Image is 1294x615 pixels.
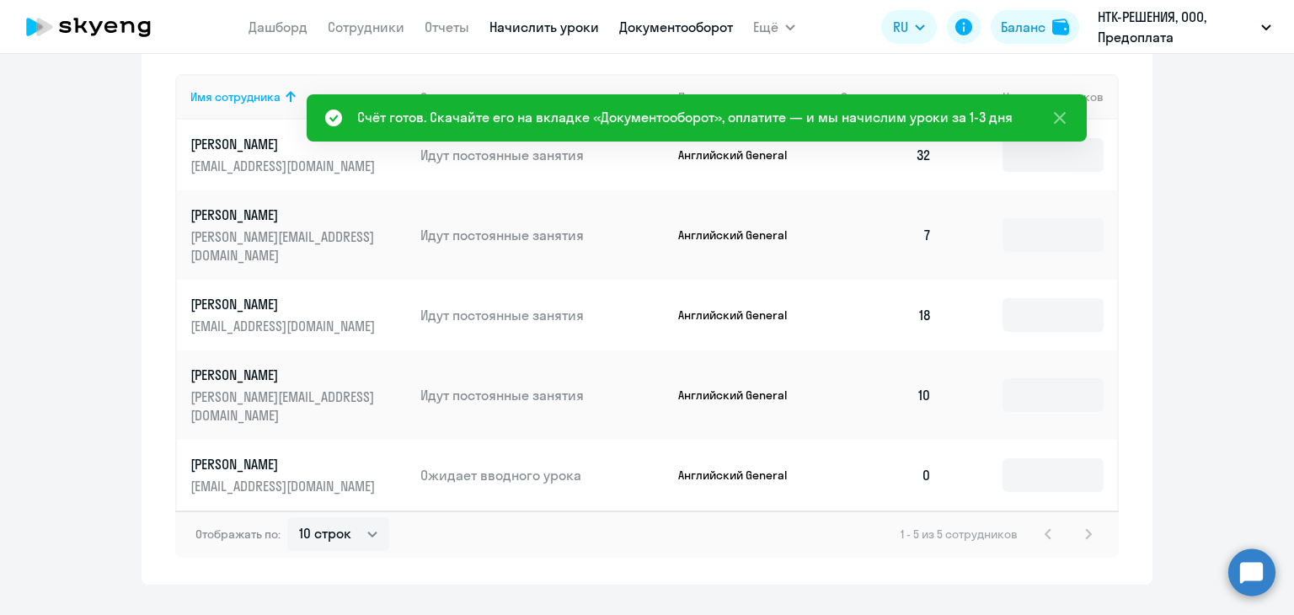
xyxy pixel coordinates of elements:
p: НТК-РЕШЕНИЯ, ООО, Предоплата [1098,7,1254,47]
p: [EMAIL_ADDRESS][DOMAIN_NAME] [190,477,379,495]
a: [PERSON_NAME][EMAIL_ADDRESS][DOMAIN_NAME] [190,295,407,335]
p: [PERSON_NAME] [190,135,379,153]
p: Английский General [678,307,805,323]
p: Идут постоянные занятия [420,386,665,404]
button: Ещё [753,10,795,44]
div: Продукт [678,89,828,104]
div: Статус [420,89,665,104]
button: НТК-РЕШЕНИЯ, ООО, Предоплата [1089,7,1280,47]
button: Балансbalance [991,10,1079,44]
td: 0 [827,440,945,511]
div: Продукт [678,89,724,104]
p: Идут постоянные занятия [420,226,665,244]
div: Имя сотрудника [190,89,407,104]
p: Английский General [678,388,805,403]
td: 32 [827,120,945,190]
div: Баланс [1001,17,1045,37]
p: Английский General [678,147,805,163]
p: [EMAIL_ADDRESS][DOMAIN_NAME] [190,157,379,175]
a: Отчеты [425,19,469,35]
p: Английский General [678,468,805,483]
a: Начислить уроки [489,19,599,35]
p: [PERSON_NAME][EMAIL_ADDRESS][DOMAIN_NAME] [190,227,379,265]
p: [PERSON_NAME] [190,206,379,224]
span: Отображать по: [195,527,281,542]
span: RU [893,17,908,37]
a: [PERSON_NAME][EMAIL_ADDRESS][DOMAIN_NAME] [190,455,407,495]
p: Ожидает вводного урока [420,466,665,484]
div: Остаток уроков [841,89,945,104]
a: Сотрудники [328,19,404,35]
p: [PERSON_NAME][EMAIL_ADDRESS][DOMAIN_NAME] [190,388,379,425]
div: Статус [420,89,457,104]
p: Английский General [678,227,805,243]
div: Счёт готов. Скачайте его на вкладке «Документооборот», оплатите — и мы начислим уроки за 1-3 дня [357,107,1013,127]
td: 7 [827,190,945,280]
span: 1 - 5 из 5 сотрудников [901,527,1018,542]
p: [EMAIL_ADDRESS][DOMAIN_NAME] [190,317,379,335]
th: Начислить уроков [945,74,1117,120]
button: RU [881,10,937,44]
span: Ещё [753,17,778,37]
a: Дашборд [249,19,307,35]
a: [PERSON_NAME][PERSON_NAME][EMAIL_ADDRESS][DOMAIN_NAME] [190,206,407,265]
p: Идут постоянные занятия [420,306,665,324]
a: [PERSON_NAME][EMAIL_ADDRESS][DOMAIN_NAME] [190,135,407,175]
p: [PERSON_NAME] [190,455,379,473]
td: 10 [827,350,945,440]
p: [PERSON_NAME] [190,366,379,384]
span: Остаток уроков [841,89,928,104]
td: 18 [827,280,945,350]
a: Документооборот [619,19,733,35]
img: balance [1052,19,1069,35]
p: [PERSON_NAME] [190,295,379,313]
p: Идут постоянные занятия [420,146,665,164]
div: Имя сотрудника [190,89,281,104]
a: [PERSON_NAME][PERSON_NAME][EMAIL_ADDRESS][DOMAIN_NAME] [190,366,407,425]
